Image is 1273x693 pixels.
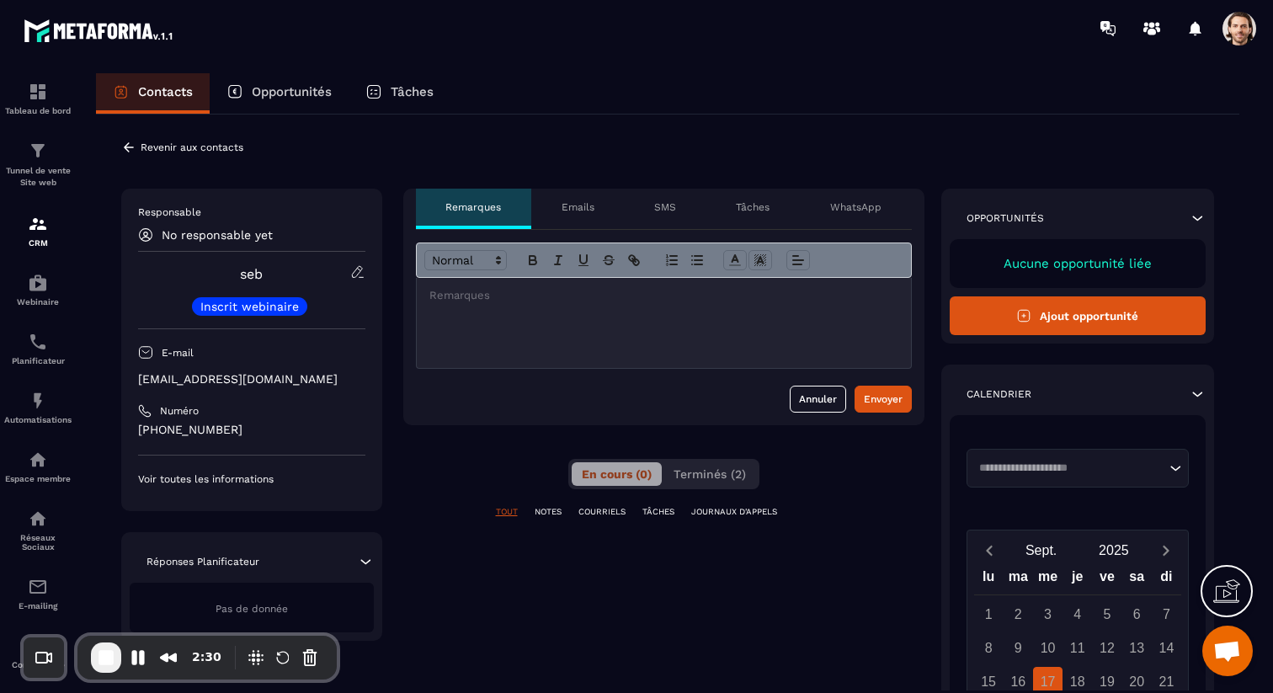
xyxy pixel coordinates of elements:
a: emailemailE-mailing [4,564,72,623]
p: Tâches [736,200,770,214]
p: Voir toutes les informations [138,472,365,486]
div: 13 [1122,633,1152,663]
p: NOTES [535,506,562,518]
a: social-networksocial-networkRéseaux Sociaux [4,496,72,564]
p: Opportunités [967,211,1044,225]
div: 12 [1092,633,1121,663]
button: Open months overlay [1005,536,1078,565]
img: logo [24,15,175,45]
p: Automatisations [4,415,72,424]
button: En cours (0) [572,462,662,486]
div: 5 [1092,600,1121,629]
button: Annuler [790,386,846,413]
p: Comptabilité [4,660,72,669]
p: [EMAIL_ADDRESS][DOMAIN_NAME] [138,371,365,387]
input: Search for option [973,460,1166,477]
div: 2 [1004,600,1033,629]
button: Open years overlay [1078,536,1150,565]
p: Espace membre [4,474,72,483]
div: 14 [1152,633,1181,663]
img: formation [28,82,48,102]
p: COURRIELS [578,506,626,518]
div: di [1152,565,1181,594]
p: Webinaire [4,297,72,307]
a: automationsautomationsEspace membre [4,437,72,496]
p: E-mail [162,346,194,360]
a: seb [240,266,263,282]
p: [PHONE_NUMBER] [138,422,365,438]
div: 6 [1122,600,1152,629]
span: En cours (0) [582,467,652,481]
p: Aucune opportunité liée [967,256,1190,271]
p: Tunnel de vente Site web [4,165,72,189]
img: formation [28,141,48,161]
span: Pas de donnée [216,603,288,615]
a: automationsautomationsAutomatisations [4,378,72,437]
p: E-mailing [4,601,72,610]
div: 1 [974,600,1004,629]
p: Emails [562,200,594,214]
div: 7 [1152,600,1181,629]
a: schedulerschedulerPlanificateur [4,319,72,378]
a: automationsautomationsWebinaire [4,260,72,319]
img: automations [28,273,48,293]
p: Réponses Planificateur [146,555,259,568]
button: Next month [1150,539,1181,562]
a: formationformationTunnel de vente Site web [4,128,72,201]
p: JOURNAUX D'APPELS [691,506,777,518]
p: Tâches [391,84,434,99]
p: Numéro [160,404,199,418]
button: Previous month [974,539,1005,562]
p: Responsable [138,205,365,219]
div: sa [1122,565,1152,594]
button: Terminés (2) [663,462,756,486]
p: TOUT [496,506,518,518]
div: 3 [1033,600,1063,629]
img: social-network [28,509,48,529]
img: email [28,577,48,597]
img: formation [28,214,48,234]
p: Calendrier [967,387,1031,401]
p: Planificateur [4,356,72,365]
img: automations [28,450,48,470]
a: formationformationCRM [4,201,72,260]
a: accountantaccountantComptabilité [4,623,72,682]
button: Envoyer [855,386,912,413]
p: TÂCHES [642,506,674,518]
img: scheduler [28,332,48,352]
div: je [1063,565,1092,594]
div: Envoyer [864,391,903,408]
p: CRM [4,238,72,248]
img: automations [28,391,48,411]
div: 4 [1063,600,1092,629]
span: Terminés (2) [674,467,746,481]
div: ve [1092,565,1121,594]
a: Opportunités [210,73,349,114]
p: Opportunités [252,84,332,99]
div: me [1033,565,1063,594]
div: lu [973,565,1003,594]
p: Contacts [138,84,193,99]
p: Remarques [445,200,501,214]
p: SMS [654,200,676,214]
p: Inscrit webinaire [200,301,299,312]
div: ma [1004,565,1033,594]
button: Ajout opportunité [950,296,1206,335]
div: Ouvrir le chat [1202,626,1253,676]
a: Tâches [349,73,450,114]
p: Tableau de bord [4,106,72,115]
a: Contacts [96,73,210,114]
div: Search for option [967,449,1190,488]
div: 10 [1033,633,1063,663]
p: Réseaux Sociaux [4,533,72,552]
p: Revenir aux contacts [141,141,243,153]
p: WhatsApp [830,200,882,214]
div: 11 [1063,633,1092,663]
div: 8 [974,633,1004,663]
p: No responsable yet [162,228,273,242]
div: 9 [1004,633,1033,663]
a: formationformationTableau de bord [4,69,72,128]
